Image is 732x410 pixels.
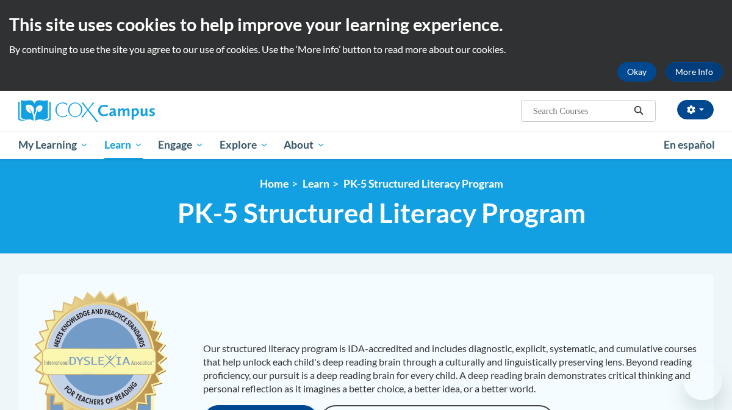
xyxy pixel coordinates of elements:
a: Explore [212,131,276,159]
span: PK-5 Structured Literacy Program [178,197,586,229]
span: My Learning [18,138,88,152]
a: En español [656,132,723,158]
button: Okay [617,62,656,82]
a: Home [260,177,289,190]
a: Cox Campus [18,100,238,122]
a: About [276,131,334,159]
a: Engage [150,131,212,159]
a: Learn [96,131,151,159]
span: About [284,138,325,152]
p: By continuing to use the site you agree to our use of cookies. Use the ‘More info’ button to read... [9,43,723,56]
span: Learn [104,138,143,152]
button: Account Settings [677,100,714,119]
input: Search Courses [532,104,630,118]
a: More Info [666,62,723,82]
span: En español [664,138,715,151]
iframe: Button to launch messaging window [683,361,722,400]
a: PK-5 Structured Literacy Program [343,177,503,190]
span: Explore [220,138,268,152]
a: Learn [303,177,329,190]
h2: This site uses cookies to help improve your learning experience. [9,12,723,37]
div: Main menu [9,131,723,159]
a: My Learning [10,131,96,159]
span: Engage [158,138,204,152]
img: Cox Campus [18,100,155,122]
p: Our structured literacy program is IDA-accredited and includes diagnostic, explicit, systematic, ... [203,342,702,395]
button: Search [630,104,648,118]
